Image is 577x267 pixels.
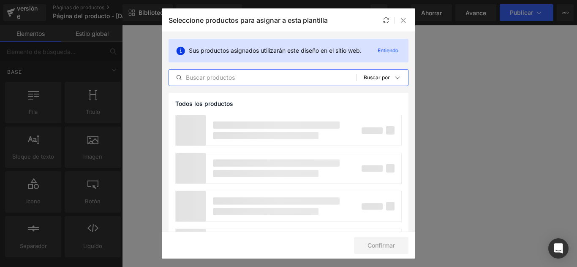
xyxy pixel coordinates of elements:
[364,74,390,81] font: Buscar por
[175,100,233,107] font: Todos los productos
[169,16,328,24] font: Seleccione productos para asignar a esta plantilla
[169,73,357,83] input: Buscar productos
[367,242,395,249] font: Confirmar
[189,47,362,54] font: Sus productos asignados utilizarán este diseño en el sitio web.
[548,238,569,259] div: Abrir Intercom Messenger
[354,237,408,254] button: Confirmar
